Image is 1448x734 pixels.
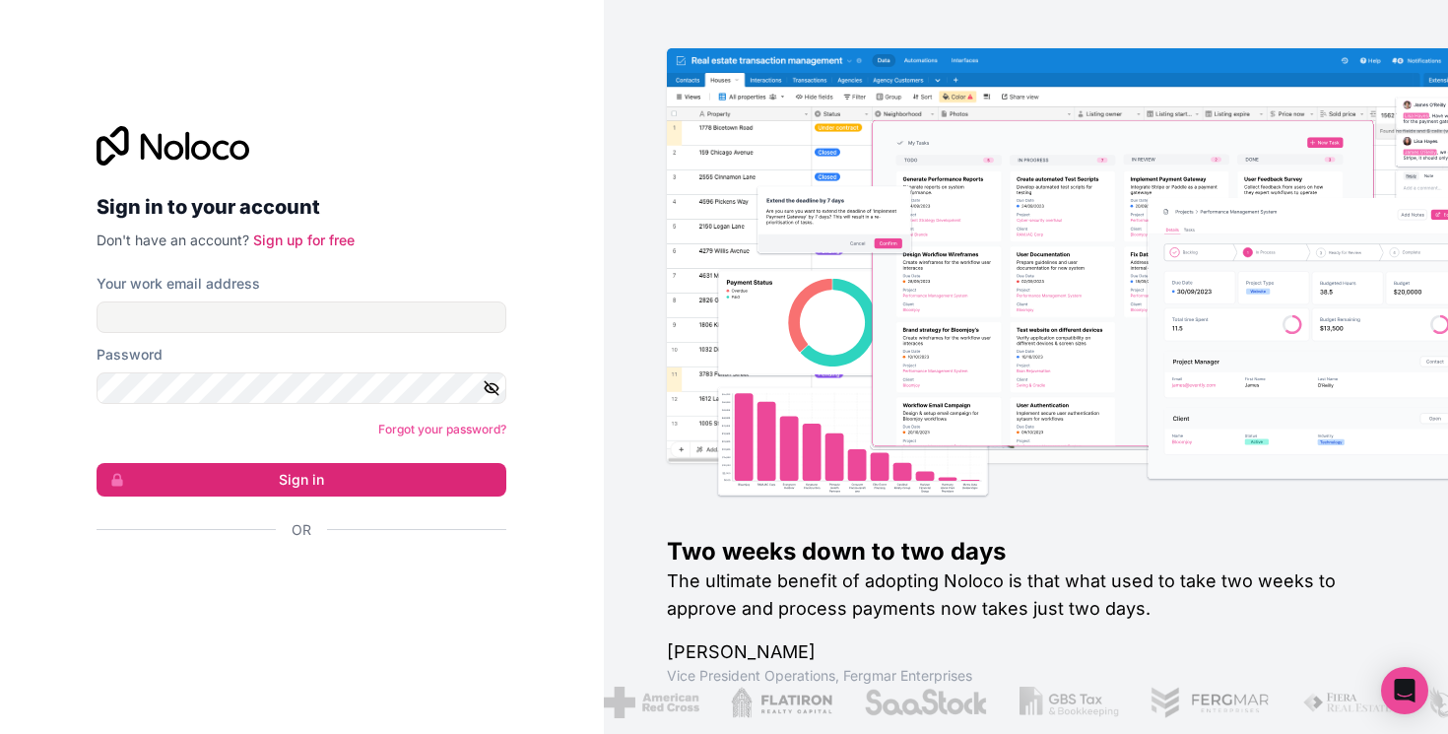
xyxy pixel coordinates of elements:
[667,536,1386,567] h1: Two weeks down to two days
[667,666,1386,686] h1: Vice President Operations , Fergmar Enterprises
[97,345,163,365] label: Password
[97,463,506,497] button: Sign in
[97,189,506,225] h2: Sign in to your account
[667,567,1386,623] h2: The ultimate benefit of adopting Noloco is that what used to take two weeks to approve and proces...
[864,687,988,718] img: /assets/saastock-C6Zbiodz.png
[97,301,506,333] input: Email address
[1381,667,1428,714] div: Open Intercom Messenger
[292,520,311,540] span: Or
[603,687,698,718] img: /assets/american-red-cross-BAupjrZR.png
[97,232,249,248] span: Don't have an account?
[378,422,506,436] a: Forgot your password?
[97,274,260,294] label: Your work email address
[253,232,355,248] a: Sign up for free
[730,687,832,718] img: /assets/flatiron-C8eUkumj.png
[97,372,506,404] input: Password
[1019,687,1119,718] img: /assets/gbstax-C-GtDUiK.png
[87,562,500,605] iframe: Sign in with Google Button
[667,638,1386,666] h1: [PERSON_NAME]
[1302,687,1395,718] img: /assets/fiera-fwj2N5v4.png
[1151,687,1271,718] img: /assets/fergmar-CudnrXN5.png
